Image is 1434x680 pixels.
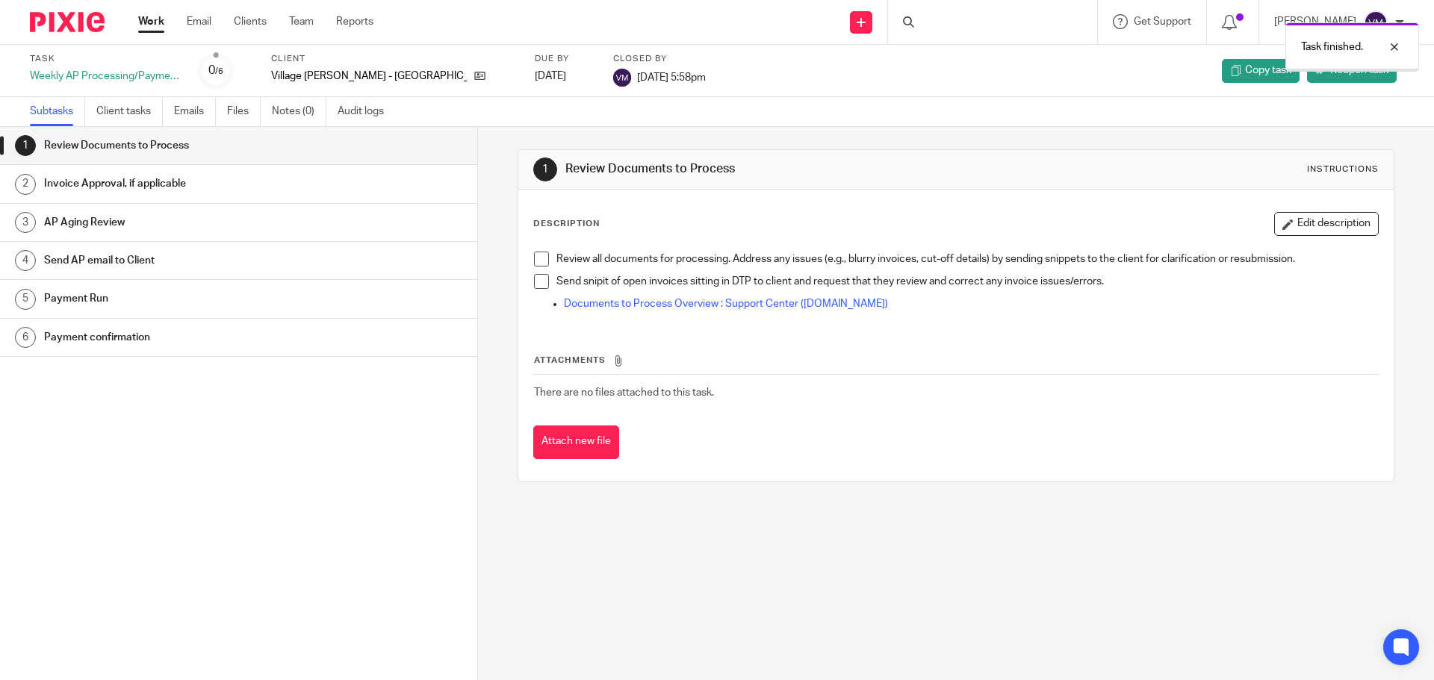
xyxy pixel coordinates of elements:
a: Team [289,14,314,29]
div: Instructions [1307,163,1379,175]
a: Email [187,14,211,29]
span: Attachments [534,356,606,364]
div: 0 [208,62,223,79]
a: Notes (0) [272,97,326,126]
h1: Review Documents to Process [44,134,323,157]
label: Closed by [613,53,706,65]
img: Pixie [30,12,105,32]
div: 5 [15,289,36,310]
div: 3 [15,212,36,233]
a: Clients [234,14,267,29]
label: Task [30,53,179,65]
img: svg%3E [613,69,631,87]
div: 2 [15,174,36,195]
div: [DATE] [535,69,595,84]
span: There are no files attached to this task. [534,387,714,398]
label: Due by [535,53,595,65]
p: Description [533,218,600,230]
div: 1 [533,157,557,181]
div: 4 [15,250,36,271]
h1: Send AP email to Client [44,249,323,272]
a: Reports [336,14,373,29]
p: Review all documents for processing. Address any issues (e.g., blurry invoices, cut-off details) ... [556,252,1377,266]
h1: AP Aging Review [44,211,323,234]
small: /6 [215,67,223,75]
a: Documents to Process Overview : Support Center ([DOMAIN_NAME]) [564,299,888,309]
h1: Invoice Approval, if applicable [44,172,323,195]
a: Emails [174,97,216,126]
img: svg%3E [1364,10,1388,34]
button: Edit description [1274,212,1379,236]
a: Work [138,14,164,29]
div: Weekly AP Processing/Payment [30,69,179,84]
div: 6 [15,327,36,348]
a: Client tasks [96,97,163,126]
button: Attach new file [533,425,619,459]
h1: Review Documents to Process [565,161,988,177]
div: 1 [15,135,36,156]
p: Task finished. [1301,40,1363,54]
p: Send snipit of open invoices sitting in DTP to client and request that they review and correct an... [556,274,1377,289]
a: Files [227,97,261,126]
h1: Payment confirmation [44,326,323,349]
span: [DATE] 5:58pm [637,72,706,82]
a: Subtasks [30,97,85,126]
a: Audit logs [338,97,395,126]
h1: Payment Run [44,287,323,310]
label: Client [271,53,516,65]
p: Village [PERSON_NAME] - [GEOGRAPHIC_DATA] [271,69,467,84]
